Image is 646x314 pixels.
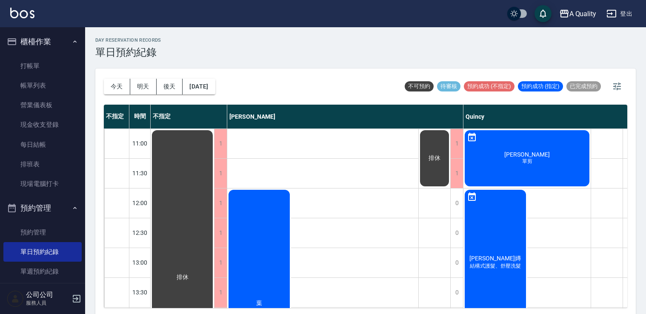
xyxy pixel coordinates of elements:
[95,46,161,58] h3: 單日預約紀錄
[104,105,129,128] div: 不指定
[405,83,434,90] span: 不可預約
[463,105,636,128] div: Quincy
[95,37,161,43] h2: day Reservation records
[129,248,151,277] div: 13:00
[3,56,82,76] a: 打帳單
[450,159,463,188] div: 1
[129,128,151,158] div: 11:00
[450,129,463,158] div: 1
[3,135,82,154] a: 每日結帳
[450,218,463,248] div: 0
[151,105,227,128] div: 不指定
[3,242,82,262] a: 單日預約紀錄
[10,8,34,18] img: Logo
[104,79,130,94] button: 今天
[437,83,460,90] span: 待審核
[603,6,636,22] button: 登出
[3,262,82,281] a: 單週預約紀錄
[157,79,183,94] button: 後天
[3,154,82,174] a: 排班表
[427,154,442,162] span: 排休
[518,83,563,90] span: 預約成功 (指定)
[468,255,523,263] span: [PERSON_NAME]嫥
[464,83,515,90] span: 預約成功 (不指定)
[503,151,552,158] span: [PERSON_NAME]
[450,248,463,277] div: 0
[214,278,227,307] div: 1
[3,174,82,194] a: 現場電腦打卡
[214,159,227,188] div: 1
[129,158,151,188] div: 11:30
[227,105,463,128] div: [PERSON_NAME]
[214,218,227,248] div: 1
[450,278,463,307] div: 0
[26,299,69,307] p: 服務人員
[468,263,523,270] span: 結構式護髮、舒壓洗髮
[175,274,190,281] span: 排休
[566,83,601,90] span: 已完成預約
[569,9,597,19] div: A Quality
[535,5,552,22] button: save
[130,79,157,94] button: 明天
[214,129,227,158] div: 1
[3,31,82,53] button: 櫃檯作業
[129,218,151,248] div: 12:30
[3,223,82,242] a: 預約管理
[214,188,227,218] div: 1
[254,300,264,307] span: 葉
[129,277,151,307] div: 13:30
[450,188,463,218] div: 0
[214,248,227,277] div: 1
[3,76,82,95] a: 帳單列表
[129,105,151,128] div: 時間
[3,95,82,115] a: 營業儀表板
[556,5,600,23] button: A Quality
[7,290,24,307] img: Person
[3,197,82,219] button: 預約管理
[183,79,215,94] button: [DATE]
[520,158,534,165] span: 單剪
[3,115,82,134] a: 現金收支登錄
[129,188,151,218] div: 12:00
[26,291,69,299] h5: 公司公司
